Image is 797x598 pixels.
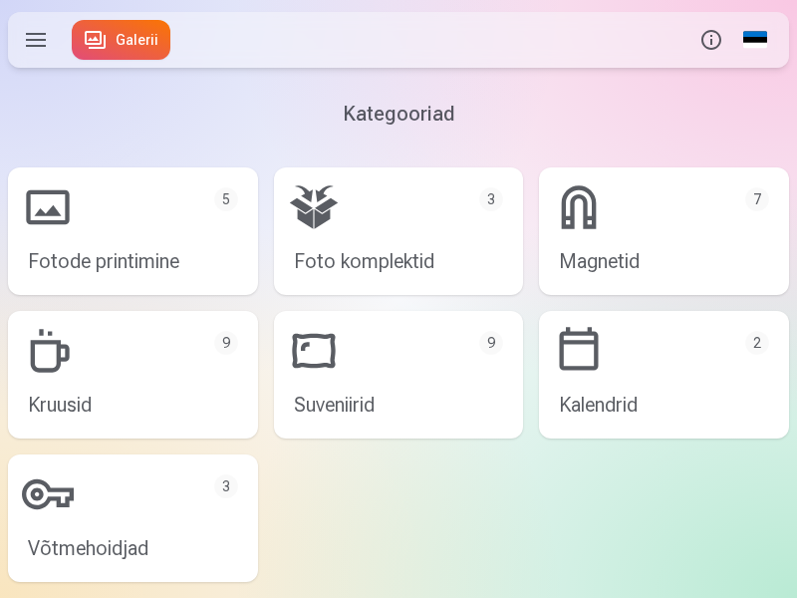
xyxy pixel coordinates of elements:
h3: Kategooriad [8,100,789,128]
div: 7 [745,187,769,211]
a: Võtmehoidjad3 [8,454,258,582]
a: Kruusid9 [8,311,258,439]
a: Galerii [72,20,170,60]
a: Magnetid7 [539,167,789,295]
a: Global [733,12,777,68]
a: Kalendrid2 [539,311,789,439]
div: 2 [745,331,769,355]
a: Foto komplektid3 [274,167,524,295]
div: 5 [214,187,238,211]
div: 3 [214,474,238,498]
div: 9 [214,331,238,355]
a: Suveniirid9 [274,311,524,439]
button: Info [689,12,733,68]
div: 3 [479,187,503,211]
a: Fotode printimine5 [8,167,258,295]
div: 9 [479,331,503,355]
